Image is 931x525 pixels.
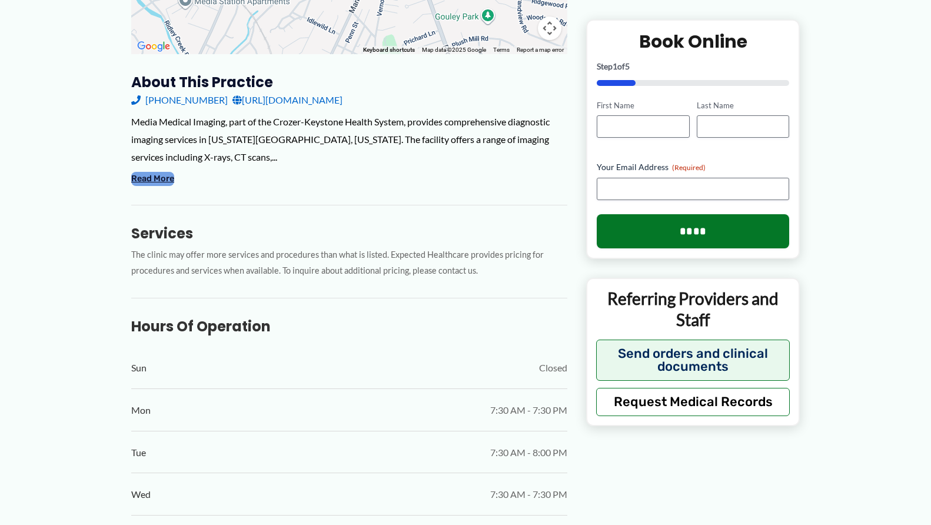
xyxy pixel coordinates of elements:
[697,99,789,111] label: Last Name
[422,46,486,53] span: Map data ©2025 Google
[134,39,173,54] img: Google
[490,486,567,503] span: 7:30 AM - 7:30 PM
[131,486,151,503] span: Wed
[539,359,567,377] span: Closed
[493,46,510,53] a: Terms (opens in new tab)
[613,61,617,71] span: 1
[131,172,174,186] button: Read More
[597,62,789,70] p: Step of
[131,224,567,242] h3: Services
[596,288,790,331] p: Referring Providers and Staff
[131,317,567,335] h3: Hours of Operation
[131,444,146,461] span: Tue
[134,39,173,54] a: Open this area in Google Maps (opens a new window)
[232,91,343,109] a: [URL][DOMAIN_NAME]
[538,16,561,40] button: Map camera controls
[131,113,567,165] div: Media Medical Imaging, part of the Crozer-Keystone Health System, provides comprehensive diagnost...
[363,46,415,54] button: Keyboard shortcuts
[131,73,567,91] h3: About this practice
[490,444,567,461] span: 7:30 AM - 8:00 PM
[517,46,564,53] a: Report a map error
[672,163,706,172] span: (Required)
[131,401,151,419] span: Mon
[596,387,790,416] button: Request Medical Records
[131,247,567,279] p: The clinic may offer more services and procedures than what is listed. Expected Healthcare provid...
[597,29,789,52] h2: Book Online
[131,91,228,109] a: [PHONE_NUMBER]
[597,99,689,111] label: First Name
[625,61,630,71] span: 5
[597,161,789,173] label: Your Email Address
[596,339,790,380] button: Send orders and clinical documents
[490,401,567,419] span: 7:30 AM - 7:30 PM
[131,359,147,377] span: Sun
